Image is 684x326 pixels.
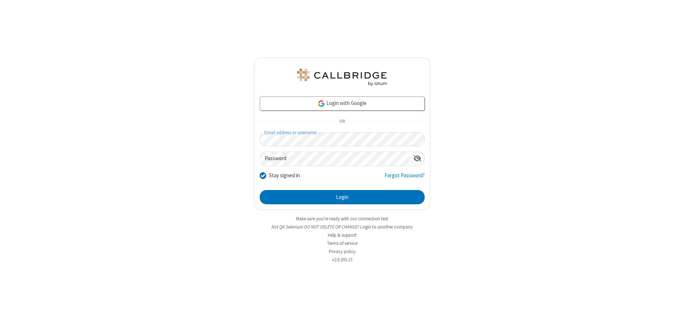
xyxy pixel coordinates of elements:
label: Stay signed in [269,172,300,180]
input: Email address or username [260,132,425,146]
a: Help & support [328,232,357,238]
a: Privacy policy [329,248,356,254]
div: Show password [410,152,424,165]
input: Password [260,152,410,166]
button: Login [260,190,425,204]
li: v2.6.350.15 [254,256,430,263]
a: Terms of service [327,240,357,246]
span: OR [336,117,348,127]
img: QA Selenium DO NOT DELETE OR CHANGE [296,69,388,86]
li: Not QA Selenium DO NOT DELETE OR CHANGE? [254,224,430,230]
a: Make sure you're ready with our connection test [296,216,388,222]
img: google-icon.png [317,100,325,107]
a: Forgot Password? [384,172,425,185]
button: Login to another company [360,224,413,230]
a: Login with Google [260,96,425,111]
